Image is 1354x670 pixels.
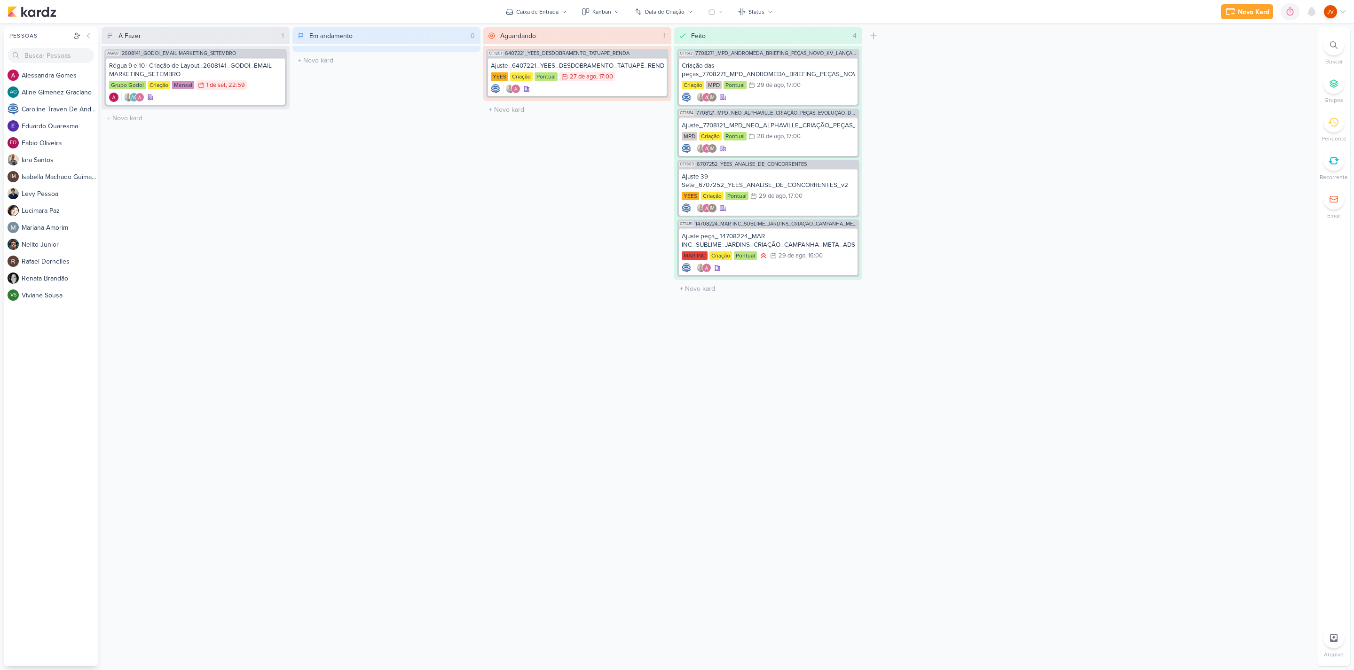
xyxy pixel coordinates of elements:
div: Mensal [172,81,194,89]
img: Alessandra Gomes [109,93,118,102]
div: 29 de ago [757,82,784,88]
div: 29 de ago [759,193,786,199]
div: R e n a t a B r a n d ã o [22,273,98,283]
img: Alessandra Gomes [135,93,144,102]
img: Alessandra Gomes [702,93,711,102]
div: Joney Viana [1324,5,1337,18]
span: 7708271_MPD_ANDROMEDA_BRIEFING_PEÇAS_NOVO_KV_LANÇAMENTO [695,51,858,56]
div: 27 de ago [570,74,596,80]
p: AG [10,90,17,95]
div: Criação [701,192,724,200]
span: 2608141_GODOI_EMAIL MARKETING_SETEMBRO [122,51,236,56]
span: CT1451 [679,221,693,226]
p: FO [10,140,16,146]
div: Colaboradores: Iara Santos, Alessandra Gomes, Isabella Machado Guimarães [694,203,717,213]
p: Email [1327,211,1341,220]
p: Grupos [1324,96,1343,104]
p: Buscar [1325,57,1343,66]
div: Ajuste peça_ 14708224_MAR INC_SUBLIME_JARDINS_CRIAÇÃO_CAMPANHA_META_ADS [682,232,855,249]
img: Eduardo Quaresma [8,120,19,132]
div: L u c i m a r a P a z [22,206,98,216]
button: Novo Kard [1221,4,1273,19]
img: Iara Santos [696,263,706,273]
div: , 22:59 [226,82,245,88]
div: Colaboradores: Iara Santos, Alessandra Gomes, Isabella Machado Guimarães [694,93,717,102]
img: Caroline Traven De Andrade [8,103,19,115]
div: Pontual [724,132,747,140]
div: Criador(a): Caroline Traven De Andrade [491,84,500,93]
div: N e l i t o J u n i o r [22,240,98,249]
p: Recorrente [1320,173,1348,181]
div: Isabella Machado Guimarães [708,144,717,153]
img: Lucimara Paz [8,205,19,216]
div: Grupo Godoi [109,81,146,89]
input: Buscar Pessoas [8,48,94,63]
div: YEES [682,192,699,200]
img: Alessandra Gomes [8,70,19,81]
div: , 16:00 [805,253,823,259]
div: YEES [491,72,508,81]
img: Caroline Traven De Andrade [682,144,691,153]
div: 28 de ago [757,133,784,140]
div: Viviane Sousa [8,289,19,301]
img: Renata Brandão [8,273,19,284]
div: , 17:00 [784,82,801,88]
input: + Novo kard [294,54,479,67]
div: Criação [682,81,704,89]
div: Criação [148,81,170,89]
p: IM [710,206,715,211]
div: Criador(a): Alessandra Gomes [109,93,118,102]
div: MAR INC [682,251,708,260]
div: Ajuste 39 Sete_6707252_YEES_ANALISE_DE_CONCORRENTES_v2 [682,172,855,189]
div: I s a b e l l a M a c h a d o G u i m a r ã e s [22,172,98,182]
div: E d u a r d o Q u a r e s m a [22,121,98,131]
div: Criação [699,132,722,140]
div: Pessoas [8,31,71,40]
div: Isabella Machado Guimarães [8,171,19,182]
div: Criação das peças_7708271_MPD_ANDROMEDA_BRIEFING_PEÇAS_NOVO_KV_LANÇAMENTO [682,62,855,78]
span: CT1384 [679,110,694,116]
span: CT1303 [679,162,695,167]
input: + Novo kard [676,282,860,296]
div: , 17:00 [786,193,803,199]
div: Colaboradores: Iara Santos, Alessandra Gomes [694,263,711,273]
img: Caroline Traven De Andrade [682,93,691,102]
span: 6707252_YEES_ANALISE_DE_CONCORRENTES [697,162,807,167]
img: Alessandra Gomes [511,84,520,93]
div: Aline Gimenez Graciano [8,86,19,98]
p: IM [710,95,715,100]
div: Criador(a): Caroline Traven De Andrade [682,93,691,102]
div: Colaboradores: Iara Santos, Alessandra Gomes [503,84,520,93]
div: V i v i a n e S o u s a [22,290,98,300]
p: Pendente [1322,134,1346,143]
span: 6407221_YEES_DESDOBRAMENTO_TATUAPÉ_RENDA [505,51,630,56]
p: JV [1327,8,1334,16]
img: Alessandra Gomes [702,144,711,153]
input: + Novo kard [103,111,288,125]
div: Pontual [535,72,558,81]
div: , 17:00 [784,133,801,140]
img: Caroline Traven De Andrade [491,84,500,93]
p: IM [710,147,715,151]
div: R a f a e l D o r n e l l e s [22,257,98,266]
input: + Novo kard [485,103,669,117]
div: Criador(a): Caroline Traven De Andrade [682,144,691,153]
span: CT1512 [679,51,693,56]
img: Caroline Traven De Andrade [682,203,691,213]
div: Novo Kard [1238,7,1269,17]
div: 0 [467,31,479,41]
img: Mariana Amorim [8,222,19,233]
div: Pontual [724,81,747,89]
div: I a r a S a n t o s [22,155,98,165]
div: Fabio Oliveira [8,137,19,148]
div: C a r o l i n e T r a v e n D e A n d r a d e [22,104,98,114]
img: Iara Santos [124,93,133,102]
div: Criador(a): Caroline Traven De Andrade [682,263,691,273]
div: 1 [278,31,288,41]
img: Levy Pessoa [8,188,19,199]
div: A l e s s a n d r a G o m e s [22,70,98,80]
div: M a r i a n a A m o r i m [22,223,98,233]
p: IM [10,174,16,179]
img: kardz.app [8,6,56,17]
div: MPD [706,81,722,89]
